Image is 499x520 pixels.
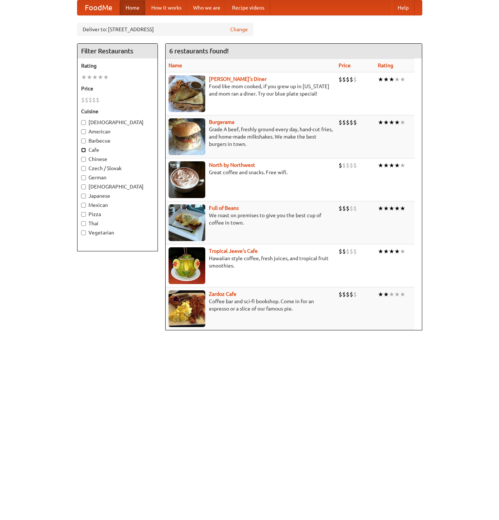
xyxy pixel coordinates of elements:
[342,161,346,169] li: $
[209,119,234,125] b: Burgerama
[81,96,85,104] li: $
[209,291,236,297] a: Zardoz Cafe
[353,290,357,298] li: $
[81,155,154,163] label: Chinese
[378,62,393,68] a: Rating
[98,73,103,81] li: ★
[389,247,394,255] li: ★
[400,75,405,83] li: ★
[81,146,154,154] label: Cafe
[350,247,353,255] li: $
[342,118,346,126] li: $
[400,118,405,126] li: ★
[383,161,389,169] li: ★
[81,128,154,135] label: American
[145,0,187,15] a: How it works
[394,75,400,83] li: ★
[230,26,248,33] a: Change
[77,0,120,15] a: FoodMe
[400,161,405,169] li: ★
[394,118,400,126] li: ★
[389,118,394,126] li: ★
[389,161,394,169] li: ★
[209,205,239,211] b: Full of Beans
[339,118,342,126] li: $
[346,204,350,212] li: $
[81,129,86,134] input: American
[339,290,342,298] li: $
[81,108,154,115] h5: Cuisine
[81,73,87,81] li: ★
[81,120,86,125] input: [DEMOGRAPHIC_DATA]
[383,75,389,83] li: ★
[209,248,258,254] a: Tropical Jeeve's Cafe
[81,165,154,172] label: Czech / Slovak
[339,75,342,83] li: $
[389,75,394,83] li: ★
[81,157,86,162] input: Chinese
[81,166,86,171] input: Czech / Slovak
[92,96,96,104] li: $
[378,247,383,255] li: ★
[346,118,350,126] li: $
[350,290,353,298] li: $
[342,75,346,83] li: $
[346,75,350,83] li: $
[81,230,86,235] input: Vegetarian
[169,126,333,148] p: Grade A beef, freshly ground every day, hand-cut fries, and home-made milkshakes. We make the bes...
[96,96,100,104] li: $
[394,290,400,298] li: ★
[81,192,154,200] label: Japanese
[81,184,86,189] input: [DEMOGRAPHIC_DATA]
[353,161,357,169] li: $
[394,247,400,255] li: ★
[383,290,389,298] li: ★
[81,119,154,126] label: [DEMOGRAPHIC_DATA]
[169,47,229,54] ng-pluralize: 6 restaurants found!
[169,212,333,226] p: We roast on premises to give you the best cup of coffee in town.
[169,161,205,198] img: north.jpg
[394,204,400,212] li: ★
[378,290,383,298] li: ★
[88,96,92,104] li: $
[353,118,357,126] li: $
[339,62,351,68] a: Price
[353,247,357,255] li: $
[77,44,158,58] h4: Filter Restaurants
[350,118,353,126] li: $
[81,175,86,180] input: German
[81,139,86,143] input: Barbecue
[209,162,255,168] a: North by Northwest
[169,62,182,68] a: Name
[81,229,154,236] label: Vegetarian
[400,247,405,255] li: ★
[81,62,154,69] h5: Rating
[169,298,333,312] p: Coffee bar and sci-fi bookshop. Come in for an espresso or a slice of our famous pie.
[400,290,405,298] li: ★
[81,221,86,226] input: Thai
[383,247,389,255] li: ★
[169,204,205,241] img: beans.jpg
[103,73,109,81] li: ★
[339,247,342,255] li: $
[353,204,357,212] li: $
[394,161,400,169] li: ★
[350,161,353,169] li: $
[389,204,394,212] li: ★
[342,247,346,255] li: $
[378,75,383,83] li: ★
[378,118,383,126] li: ★
[81,183,154,190] label: [DEMOGRAPHIC_DATA]
[169,169,333,176] p: Great coffee and snacks. Free wifi.
[81,220,154,227] label: Thai
[209,76,267,82] a: [PERSON_NAME]'s Diner
[81,174,154,181] label: German
[353,75,357,83] li: $
[383,118,389,126] li: ★
[350,75,353,83] li: $
[85,96,88,104] li: $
